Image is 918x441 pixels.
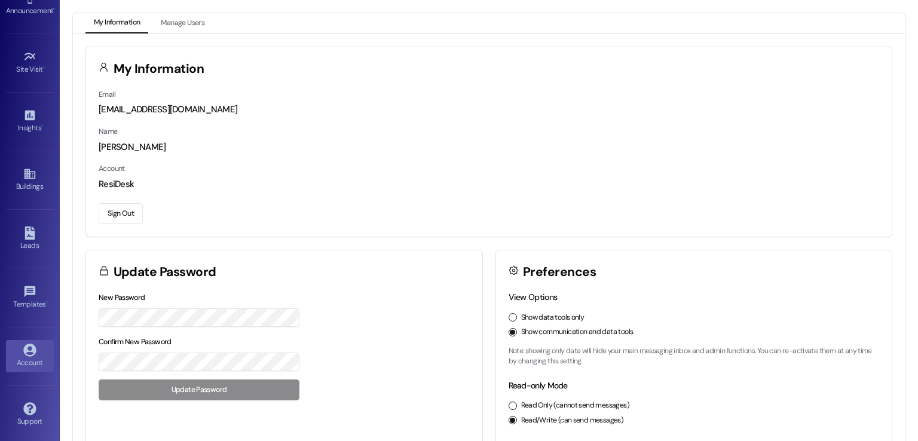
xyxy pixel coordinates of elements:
[152,13,213,33] button: Manage Users
[41,122,43,130] span: •
[46,298,48,307] span: •
[6,164,54,196] a: Buildings
[99,337,172,347] label: Confirm New Password
[114,63,204,75] h3: My Information
[523,266,596,278] h3: Preferences
[99,127,118,136] label: Name
[521,327,634,338] label: Show communication and data tools
[6,340,54,372] a: Account
[6,281,54,314] a: Templates •
[99,103,879,116] div: [EMAIL_ADDRESS][DOMAIN_NAME]
[99,164,125,173] label: Account
[509,380,568,391] label: Read-only Mode
[6,47,54,79] a: Site Visit •
[521,415,624,426] label: Read/Write (can send messages)
[99,293,145,302] label: New Password
[6,105,54,137] a: Insights •
[53,5,55,13] span: •
[509,346,880,367] p: Note: showing only data will hide your main messaging inbox and admin functions. You can re-activ...
[99,141,879,154] div: [PERSON_NAME]
[114,266,216,278] h3: Update Password
[43,63,45,72] span: •
[6,399,54,431] a: Support
[99,178,879,191] div: ResiDesk
[99,90,115,99] label: Email
[6,223,54,255] a: Leads
[85,13,148,33] button: My Information
[509,292,558,302] label: View Options
[521,400,629,411] label: Read Only (cannot send messages)
[99,203,143,224] button: Sign Out
[521,313,585,323] label: Show data tools only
